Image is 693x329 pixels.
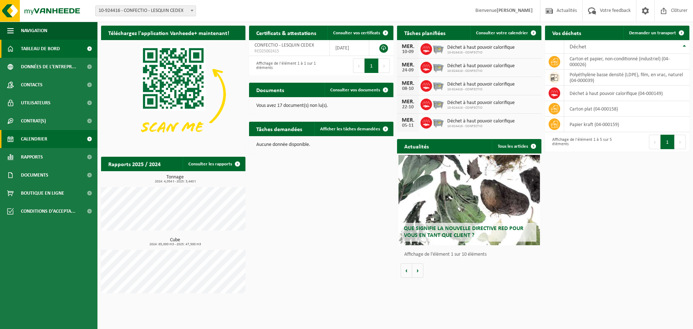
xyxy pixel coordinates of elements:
[21,184,64,202] span: Boutique en ligne
[21,22,47,40] span: Navigation
[447,124,515,129] span: 10-924416 - CONFECTIO
[549,134,614,150] div: Affichage de l'élément 1 à 5 sur 5 éléments
[330,88,380,92] span: Consulter vos documents
[432,79,444,91] img: WB-2500-GAL-GY-01
[256,103,386,108] p: Vous avez 17 document(s) non lu(s).
[21,166,48,184] span: Documents
[675,135,686,149] button: Next
[564,101,689,117] td: carton plat (04-000158)
[365,59,379,73] button: 1
[404,226,523,238] span: Que signifie la nouvelle directive RED pour vous en tant que client ?
[21,40,60,58] span: Tableau de bord
[324,83,393,97] a: Consulter vos documents
[21,94,51,112] span: Utilisateurs
[564,70,689,86] td: polyéthylène basse densité (LDPE), film, en vrac, naturel (04-000039)
[183,157,245,171] a: Consulter les rapports
[401,105,415,110] div: 22-10
[21,58,76,76] span: Données de l'entrepr...
[447,82,515,87] span: Déchet à haut pouvoir calorifique
[397,26,453,40] h2: Tâches planifiées
[401,99,415,105] div: MER.
[320,127,380,131] span: Afficher les tâches demandées
[447,69,515,73] span: 10-924416 - CONFECTIO
[447,63,515,69] span: Déchet à haut pouvoir calorifique
[105,238,245,246] h3: Cube
[447,100,515,106] span: Déchet à haut pouvoir calorifique
[330,40,369,56] td: [DATE]
[21,130,47,148] span: Calendrier
[649,135,661,149] button: Previous
[21,148,43,166] span: Rapports
[21,202,75,220] span: Conditions d'accepta...
[447,118,515,124] span: Déchet à haut pouvoir calorifique
[412,263,423,278] button: Volgende
[476,31,528,35] span: Consulter votre calendrier
[253,58,318,74] div: Affichage de l'élément 1 à 1 sur 1 éléments
[401,62,415,68] div: MER.
[327,26,393,40] a: Consulter vos certificats
[545,26,588,40] h2: Vos déchets
[470,26,541,40] a: Consulter votre calendrier
[96,6,196,16] span: 10-924416 - CONFECTIO - LESQUIN CEDEX
[661,135,675,149] button: 1
[404,252,538,257] p: Affichage de l'élément 1 sur 10 éléments
[254,48,324,54] span: RED25002415
[401,44,415,49] div: MER.
[401,49,415,55] div: 10-09
[353,59,365,73] button: Previous
[447,51,515,55] span: 10-924416 - CONFECTIO
[401,81,415,86] div: MER.
[379,59,390,73] button: Next
[564,54,689,70] td: carton et papier, non-conditionné (industriel) (04-000026)
[249,83,291,97] h2: Documents
[623,26,689,40] a: Demander un transport
[254,43,314,48] span: CONFECTIO - LESQUIN CEDEX
[105,180,245,183] span: 2024: 4,054 t - 2025: 3,440 t
[397,139,436,153] h2: Actualités
[492,139,541,153] a: Tous les articles
[432,116,444,128] img: WB-2500-GAL-GY-01
[249,122,309,136] h2: Tâches demandées
[447,106,515,110] span: 10-924416 - CONFECTIO
[21,76,43,94] span: Contacts
[401,123,415,128] div: 05-11
[564,117,689,132] td: papier kraft (04-000159)
[497,8,533,13] strong: [PERSON_NAME]
[432,61,444,73] img: WB-2500-GAL-GY-01
[432,42,444,55] img: WB-2500-GAL-GY-01
[398,155,540,245] a: Que signifie la nouvelle directive RED pour vous en tant que client ?
[629,31,676,35] span: Demander un transport
[447,87,515,92] span: 10-924416 - CONFECTIO
[401,68,415,73] div: 24-09
[564,86,689,101] td: déchet à haut pouvoir calorifique (04-000149)
[105,175,245,183] h3: Tonnage
[249,26,323,40] h2: Certificats & attestations
[447,45,515,51] span: Déchet à haut pouvoir calorifique
[105,243,245,246] span: 2024: 65,000 m3 - 2025: 47,500 m3
[256,142,386,147] p: Aucune donnée disponible.
[101,26,236,40] h2: Téléchargez l'application Vanheede+ maintenant!
[95,5,196,16] span: 10-924416 - CONFECTIO - LESQUIN CEDEX
[101,157,168,171] h2: Rapports 2025 / 2024
[401,263,412,278] button: Vorige
[21,112,46,130] span: Contrat(s)
[570,44,586,50] span: Déchet
[401,86,415,91] div: 08-10
[333,31,380,35] span: Consulter vos certificats
[101,40,245,148] img: Download de VHEPlus App
[401,117,415,123] div: MER.
[432,98,444,110] img: WB-2500-GAL-GY-01
[314,122,393,136] a: Afficher les tâches demandées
